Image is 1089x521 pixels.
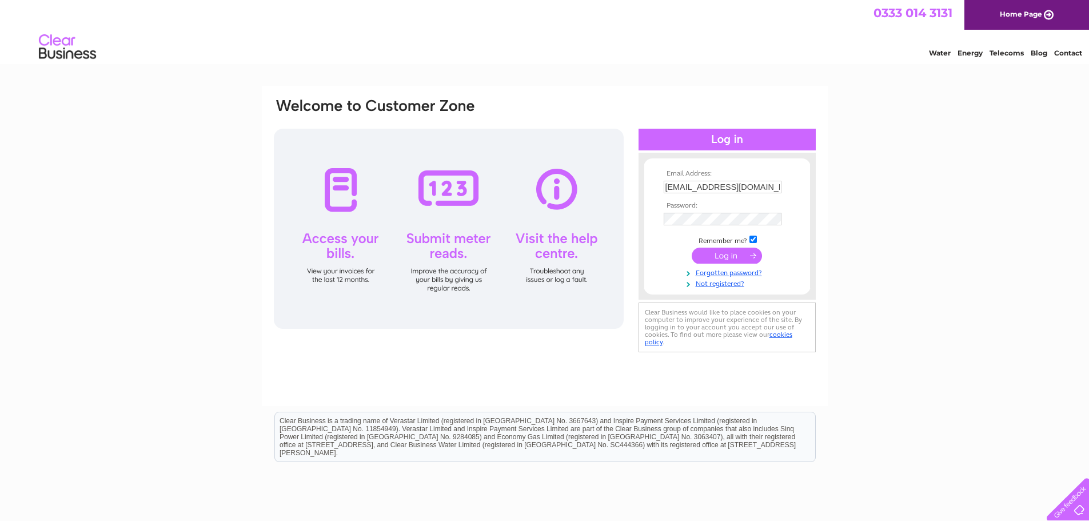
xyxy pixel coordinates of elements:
[661,170,793,178] th: Email Address:
[661,202,793,210] th: Password:
[639,303,816,352] div: Clear Business would like to place cookies on your computer to improve your experience of the sit...
[38,30,97,65] img: logo.png
[275,6,815,55] div: Clear Business is a trading name of Verastar Limited (registered in [GEOGRAPHIC_DATA] No. 3667643...
[958,49,983,57] a: Energy
[645,331,792,346] a: cookies policy
[990,49,1024,57] a: Telecoms
[661,234,793,245] td: Remember me?
[873,6,952,20] a: 0333 014 3131
[664,267,793,277] a: Forgotten password?
[664,277,793,288] a: Not registered?
[1031,49,1047,57] a: Blog
[929,49,951,57] a: Water
[692,248,762,264] input: Submit
[1054,49,1082,57] a: Contact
